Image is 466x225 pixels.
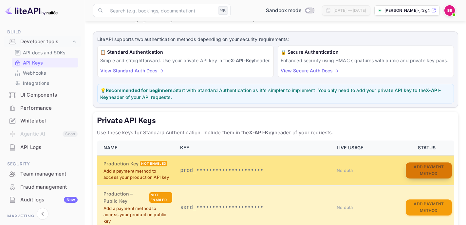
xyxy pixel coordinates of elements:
[402,141,454,155] th: STATUS
[97,36,454,43] p: LiteAPI supports two authentication methods depending on your security requirements:
[263,7,317,14] div: Switch to Production mode
[4,181,81,194] div: Fraud management
[4,168,81,180] a: Team management
[100,87,441,100] strong: X-API-Key
[406,162,452,178] button: Add Payment Method
[100,48,271,56] h6: 📋 Standard Authentication
[23,80,49,86] p: Integrations
[20,38,71,46] div: Developer tools
[37,208,48,220] button: Collapse navigation
[103,168,172,181] p: Add a payment method to access your production API key
[97,116,454,126] h5: Private API Keys
[231,58,254,63] strong: X-API-Key
[103,160,139,167] h6: Production Key
[4,102,81,115] div: Performance
[333,8,366,13] div: [DATE] — [DATE]
[97,129,454,137] p: Use these keys for Standard Authentication. Include them in the header of your requests.
[14,49,76,56] a: API docs and SDKs
[333,141,402,155] th: LIVE USAGE
[4,168,81,180] div: Team management
[384,8,430,13] p: [PERSON_NAME]-jr3g4.nuit...
[4,141,81,153] a: API Logs
[14,59,76,66] a: API Keys
[5,5,58,16] img: LiteAPI logo
[444,5,455,16] img: Saif Elyzal
[20,196,78,204] div: Audit logs
[281,57,451,64] p: Enhanced security using HMAC signatures with public and private key pairs.
[103,190,148,205] h6: Production – Public Key
[218,6,228,15] div: ⌘K
[4,141,81,154] div: API Logs
[140,161,167,166] div: Not enabled
[106,87,174,93] strong: Recommended for beginners:
[176,141,333,155] th: KEY
[20,117,78,125] div: Whitelabel
[4,181,81,193] a: Fraud management
[4,102,81,114] a: Performance
[406,167,452,173] a: Add Payment Method
[97,141,176,155] th: NAME
[281,48,451,56] h6: 🔒 Secure Authentication
[149,192,172,203] div: Not enabled
[180,166,329,174] p: prod_•••••••••••••••••••••
[249,129,274,136] strong: X-API-Key
[4,115,81,127] a: Whitelabel
[281,68,339,73] a: View Secure Auth Docs →
[106,4,215,17] input: Search (e.g. bookings, documentation)
[12,68,78,78] div: Webhooks
[100,57,271,64] p: Simple and straightforward. Use your private API key in the header.
[14,80,76,86] a: Integrations
[23,49,65,56] p: API docs and SDKs
[180,203,329,211] p: sand_•••••••••••••••••••••
[20,91,78,99] div: UI Components
[337,168,353,173] span: No data
[4,160,81,168] span: Security
[100,68,163,73] a: View Standard Auth Docs →
[4,194,81,206] a: Audit logsNew
[20,183,78,191] div: Fraud management
[12,58,78,67] div: API Keys
[23,59,43,66] p: API Keys
[20,170,78,178] div: Team management
[4,89,81,101] a: UI Components
[100,87,451,101] p: 💡 Start with Standard Authentication as it's simpler to implement. You only need to add your priv...
[337,205,353,210] span: No data
[4,36,81,47] div: Developer tools
[64,197,78,203] div: New
[103,205,172,225] p: Add a payment method to access your production public key
[406,204,452,210] a: Add Payment Method
[12,78,78,88] div: Integrations
[4,28,81,36] span: Build
[12,48,78,57] div: API docs and SDKs
[4,213,81,220] span: Marketing
[20,104,78,112] div: Performance
[20,144,78,151] div: API Logs
[406,199,452,216] button: Add Payment Method
[14,69,76,76] a: Webhooks
[266,7,302,14] span: Sandbox mode
[23,69,46,76] p: Webhooks
[4,89,81,102] div: UI Components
